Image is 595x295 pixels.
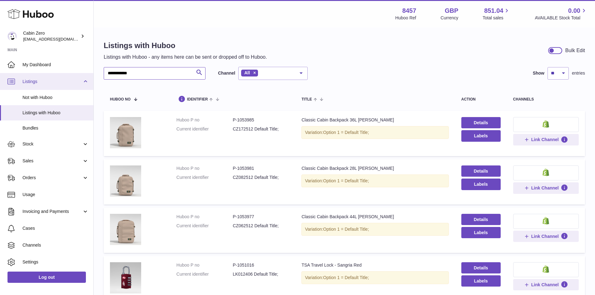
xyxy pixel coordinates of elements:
[461,117,501,128] a: Details
[461,275,501,287] button: Labels
[104,54,267,61] p: Listings with Huboo - any items here can be sent or dropped off to Huboo.
[543,169,549,176] img: shopify-small.png
[233,175,289,180] dd: CZ082512 Default Title;
[23,30,79,42] div: Cabin Zero
[233,165,289,171] dd: P-1053981
[22,62,89,68] span: My Dashboard
[22,225,89,231] span: Cases
[301,97,312,101] span: title
[23,37,92,42] span: [EMAIL_ADDRESS][DOMAIN_NAME]
[22,158,82,164] span: Sales
[301,214,449,220] div: Classic Cabin Backpack 44L [PERSON_NAME]
[22,141,82,147] span: Stock
[22,209,82,214] span: Invoicing and Payments
[233,223,289,229] dd: CZ062512 Default Title;
[176,271,233,277] dt: Current identifier
[301,175,449,187] div: Variation:
[484,7,503,15] span: 851.04
[543,217,549,224] img: shopify-small.png
[568,7,580,15] span: 0.00
[461,179,501,190] button: Labels
[461,214,501,225] a: Details
[572,70,585,76] span: entries
[535,7,588,21] a: 0.00 AVAILABLE Stock Total
[110,97,131,101] span: Huboo no
[402,7,416,15] strong: 8457
[513,182,579,194] button: Link Channel
[110,214,141,245] img: Classic Cabin Backpack 44L Rosa Rosa
[395,15,416,21] div: Huboo Ref
[543,120,549,128] img: shopify-small.png
[176,117,233,123] dt: Huboo P no
[22,110,89,116] span: Listings with Huboo
[7,272,86,283] a: Log out
[233,262,289,268] dd: P-1051016
[441,15,459,21] div: Currency
[22,242,89,248] span: Channels
[301,165,449,171] div: Classic Cabin Backpack 28L [PERSON_NAME]
[565,47,585,54] div: Bulk Edit
[218,70,235,76] label: Channel
[461,130,501,141] button: Labels
[110,165,141,197] img: Classic Cabin Backpack 28L Rosa Rosa
[461,165,501,177] a: Details
[531,185,559,191] span: Link Channel
[323,227,369,232] span: Option 1 = Default Title;
[483,7,510,21] a: 851.04 Total sales
[531,282,559,288] span: Link Channel
[461,262,501,273] a: Details
[461,97,501,101] div: action
[233,271,289,277] dd: LK012406 Default Title;
[301,117,449,123] div: Classic Cabin Backpack 36L [PERSON_NAME]
[22,192,89,198] span: Usage
[7,32,17,41] img: internalAdmin-8457@internal.huboo.com
[104,41,267,51] h1: Listings with Huboo
[176,126,233,132] dt: Current identifier
[513,231,579,242] button: Link Channel
[301,223,449,236] div: Variation:
[176,223,233,229] dt: Current identifier
[301,271,449,284] div: Variation:
[301,262,449,268] div: TSA Travel Lock - Sangria Red
[513,134,579,145] button: Link Channel
[531,137,559,142] span: Link Channel
[513,97,579,101] div: channels
[301,126,449,139] div: Variation:
[513,279,579,290] button: Link Channel
[531,234,559,239] span: Link Channel
[22,95,89,101] span: Not with Huboo
[22,175,82,181] span: Orders
[543,265,549,273] img: shopify-small.png
[233,214,289,220] dd: P-1053977
[233,126,289,132] dd: CZ172512 Default Title;
[22,125,89,131] span: Bundles
[244,70,250,75] span: All
[176,165,233,171] dt: Huboo P no
[533,70,544,76] label: Show
[22,79,82,85] span: Listings
[461,227,501,238] button: Labels
[483,15,510,21] span: Total sales
[445,7,458,15] strong: GBP
[176,214,233,220] dt: Huboo P no
[187,97,208,101] span: identifier
[323,130,369,135] span: Option 1 = Default Title;
[323,178,369,183] span: Option 1 = Default Title;
[233,117,289,123] dd: P-1053985
[176,175,233,180] dt: Current identifier
[110,117,141,148] img: Classic Cabin Backpack 36L Rosa Rosa
[22,259,89,265] span: Settings
[535,15,588,21] span: AVAILABLE Stock Total
[176,262,233,268] dt: Huboo P no
[323,275,369,280] span: Option 1 = Default Title;
[110,262,141,293] img: TSA Travel Lock - Sangria Red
